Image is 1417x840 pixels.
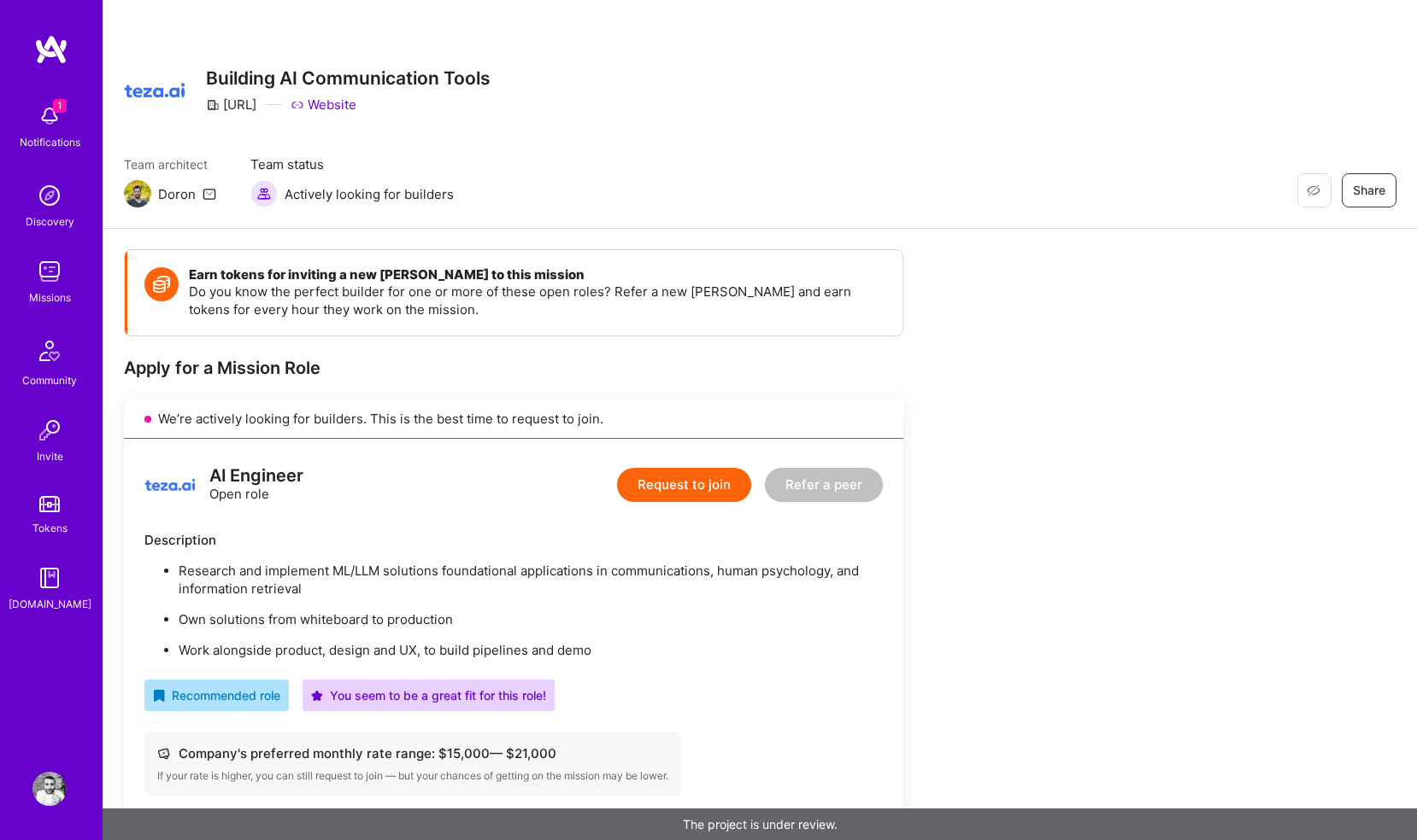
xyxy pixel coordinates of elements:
i: icon PurpleStar [311,690,323,702]
div: Doron [158,185,196,203]
span: Actively looking for builders [285,185,454,203]
span: Team status [250,155,454,173]
i: icon Mail [203,187,216,201]
button: Share [1342,173,1396,207]
img: logo [34,34,68,65]
button: Request to join [617,468,751,502]
img: Team Architect [124,180,151,207]
div: You seem to be a great fit for this role! [311,686,546,704]
div: AI Engineer [209,467,303,485]
img: teamwork [32,254,67,289]
p: Do you know the perfect builder for one or more of these open roles? Refer a new [PERSON_NAME] an... [189,283,885,318]
i: icon EyeClosed [1307,184,1320,197]
div: Discovery [26,213,74,230]
p: Work alongside product, design and UX, to build pipelines and demo [179,641,883,659]
div: [URL] [206,96,256,114]
span: Team architect [124,155,216,173]
a: Website [291,96,356,114]
div: We’re actively looking for builders. This is the best time to request to join. [124,400,903,439]
div: Company's preferred monthly rate range: $ 15,000 — $ 21,000 [157,744,668,762]
span: Share [1353,182,1385,199]
div: Open role [209,467,303,503]
div: Community [22,371,77,389]
img: bell [32,99,67,133]
i: icon RecommendedBadge [153,690,165,702]
h3: Building AI Communication Tools [206,67,491,89]
div: Description [144,531,883,549]
span: 1 [53,99,67,113]
div: The project is under review. [103,808,1417,840]
div: Missions [29,289,71,306]
img: Company Logo [124,60,185,121]
i: icon CompanyGray [206,98,220,112]
h4: Earn tokens for inviting a new [PERSON_NAME] to this mission [189,267,885,283]
p: Own solutions from whiteboard to production [179,610,883,628]
i: icon Cash [157,747,170,760]
img: guide book [32,561,67,595]
div: Recommended role [153,686,280,704]
img: Invite [32,413,67,447]
a: User Avatar [28,772,71,806]
img: User Avatar [32,772,67,806]
div: Notifications [20,133,80,151]
img: Actively looking for builders [250,180,278,207]
img: Community [29,330,70,371]
img: Token icon [144,267,179,301]
img: tokens [39,496,60,512]
div: [DOMAIN_NAME] [9,595,91,613]
div: Tokens [32,519,68,537]
div: Apply for a Mission Role [124,357,903,379]
button: Refer a peer [765,468,883,502]
p: Research and implement ML/LLM solutions foundational applications in communications, human psycho... [179,562,883,598]
div: If your rate is higher, you can still request to join — but your chances of getting on the missio... [157,769,668,783]
img: logo [144,459,196,510]
div: Invite [37,447,63,465]
img: discovery [32,178,67,213]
